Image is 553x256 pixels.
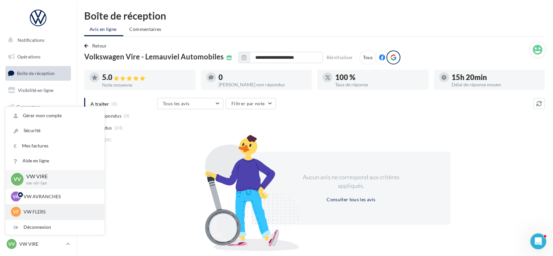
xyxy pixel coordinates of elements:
div: 0 [219,74,307,81]
span: Campagnes [17,104,40,109]
a: Sécurité [6,123,104,138]
span: (24) [114,125,123,130]
span: VA [13,193,19,200]
p: VW AVRANCHES [24,193,96,200]
div: Boîte de réception [84,11,545,21]
span: Visibilité en ligne [18,87,53,93]
span: Retour [92,43,107,48]
a: Opérations [4,50,72,64]
button: Notifications [4,33,70,47]
div: Note moyenne [102,83,190,87]
div: Aucun avis ne correspond aux critères appliqués. [294,173,408,190]
button: Filtrer par note [226,98,276,109]
p: VW FLERS [24,209,96,215]
span: (24) [103,137,111,142]
span: (0) [124,113,130,119]
a: Calendrier [4,149,72,163]
a: Campagnes [4,100,72,114]
div: 5.0 [102,74,190,81]
a: PLV et print personnalisable [4,166,72,185]
button: Tous les avis [157,98,223,109]
iframe: Intercom live chat [530,233,546,249]
span: Notifications [18,37,44,43]
a: Contacts [4,116,72,130]
div: [PERSON_NAME] non répondus [219,82,307,87]
a: Médiathèque [4,133,72,147]
a: Aide en ligne [6,153,104,168]
span: Opérations [17,54,40,59]
span: VF [13,209,19,215]
div: Déconnexion [6,220,104,235]
div: Délai de réponse moyen [452,82,540,87]
div: 100 % [335,74,423,81]
div: 15h 20min [452,74,540,81]
span: Commentaires [130,26,161,33]
p: vw-vir-lan [26,180,94,186]
p: VW VIRE [26,173,94,180]
a: Mes factures [6,138,104,153]
span: Volkswagen Vire - Lemauviel Automobiles [84,53,224,60]
a: Campagnes DataOnDemand [4,188,72,208]
span: Boîte de réception [17,70,55,76]
a: Visibilité en ligne [4,83,72,97]
a: Gérer mon compte [6,108,104,123]
a: Boîte de réception [4,66,72,80]
div: Taux de réponse [335,82,423,87]
p: VW VIRE [19,241,63,247]
div: Tous [359,50,377,64]
button: Consulter tous les avis [324,196,378,204]
span: VV [8,241,15,247]
button: Retour [84,42,110,50]
span: Tous les avis [163,101,190,106]
a: VV VW VIRE [5,238,71,250]
button: Réinitialiser [324,53,356,61]
span: VV [14,176,21,183]
span: Non répondus [91,113,121,119]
